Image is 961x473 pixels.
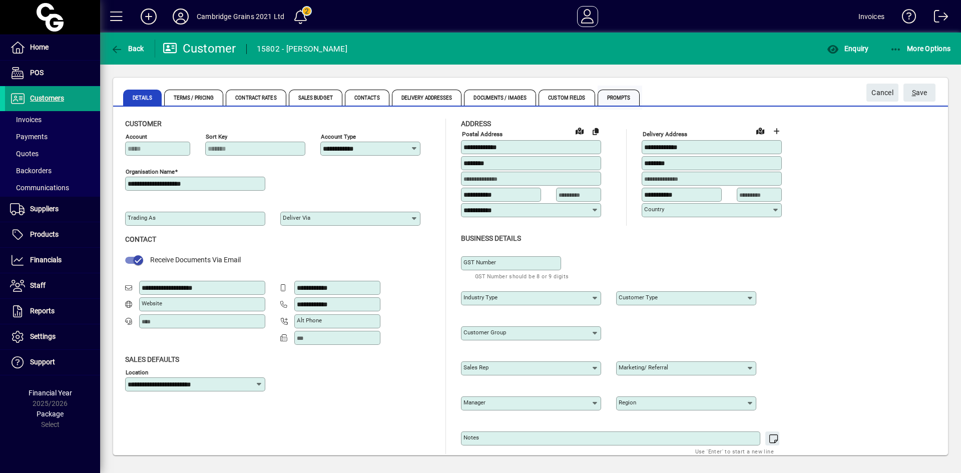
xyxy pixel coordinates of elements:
mat-label: Trading as [128,214,156,221]
span: Products [30,230,59,238]
span: Contact [125,235,156,243]
span: Sales defaults [125,355,179,363]
mat-label: Account [126,133,147,140]
mat-label: Deliver via [283,214,310,221]
span: Reports [30,307,55,315]
span: Support [30,358,55,366]
span: S [912,89,916,97]
mat-hint: GST Number should be 8 or 9 digits [475,270,569,282]
mat-label: Notes [463,434,479,441]
button: Profile [165,8,197,26]
span: Package [37,410,64,418]
div: Invoices [858,9,884,25]
a: Quotes [5,145,100,162]
span: Sales Budget [289,90,342,106]
span: Business details [461,234,521,242]
span: Financial Year [29,389,72,397]
span: Quotes [10,150,39,158]
span: ave [912,85,927,101]
span: Back [111,45,144,53]
span: Delivery Addresses [392,90,462,106]
mat-label: Organisation name [126,168,175,175]
span: Settings [30,332,56,340]
mat-hint: Use 'Enter' to start a new line [695,445,774,457]
span: Enquiry [827,45,868,53]
div: 15802 - [PERSON_NAME] [257,41,347,57]
a: Logout [926,2,948,35]
div: Cambridge Grains 2021 Ltd [197,9,284,25]
span: Details [123,90,162,106]
a: POS [5,61,100,86]
mat-label: Customer type [619,294,658,301]
button: More Options [887,40,953,58]
span: More Options [890,45,951,53]
span: Communications [10,184,69,192]
button: Choose address [768,123,784,139]
a: Suppliers [5,197,100,222]
mat-label: Website [142,300,162,307]
span: Staff [30,281,46,289]
span: Receive Documents Via Email [150,256,241,264]
span: Customers [30,94,64,102]
mat-label: GST Number [463,259,496,266]
span: Invoices [10,116,42,124]
a: Products [5,222,100,247]
span: POS [30,69,44,77]
button: Enquiry [824,40,871,58]
mat-label: Alt Phone [297,317,322,324]
a: Reports [5,299,100,324]
mat-label: Customer group [463,329,506,336]
a: Settings [5,324,100,349]
span: Terms / Pricing [164,90,224,106]
a: Invoices [5,111,100,128]
span: Home [30,43,49,51]
a: Staff [5,273,100,298]
span: Contract Rates [226,90,286,106]
mat-label: Sort key [206,133,227,140]
span: Custom Fields [539,90,595,106]
span: Customer [125,120,162,128]
mat-label: Country [644,206,664,213]
span: Suppliers [30,205,59,213]
a: Home [5,35,100,60]
mat-label: Location [126,368,148,375]
mat-label: Industry type [463,294,498,301]
span: Payments [10,133,48,141]
span: Documents / Images [464,90,536,106]
mat-label: Account Type [321,133,356,140]
span: Address [461,120,491,128]
mat-label: Manager [463,399,486,406]
a: View on map [572,123,588,139]
mat-label: Marketing/ Referral [619,364,668,371]
span: Contacts [345,90,389,106]
span: Prompts [598,90,640,106]
a: Support [5,350,100,375]
app-page-header-button: Back [100,40,155,58]
button: Save [903,84,935,102]
button: Back [108,40,147,58]
div: Customer [163,41,236,57]
span: Cancel [871,85,893,101]
button: Add [133,8,165,26]
button: Cancel [866,84,898,102]
a: Payments [5,128,100,145]
a: Communications [5,179,100,196]
a: View on map [752,123,768,139]
a: Backorders [5,162,100,179]
a: Financials [5,248,100,273]
span: Backorders [10,167,52,175]
mat-label: Region [619,399,636,406]
button: Copy to Delivery address [588,123,604,139]
span: Financials [30,256,62,264]
a: Knowledge Base [894,2,916,35]
mat-label: Sales rep [463,364,489,371]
